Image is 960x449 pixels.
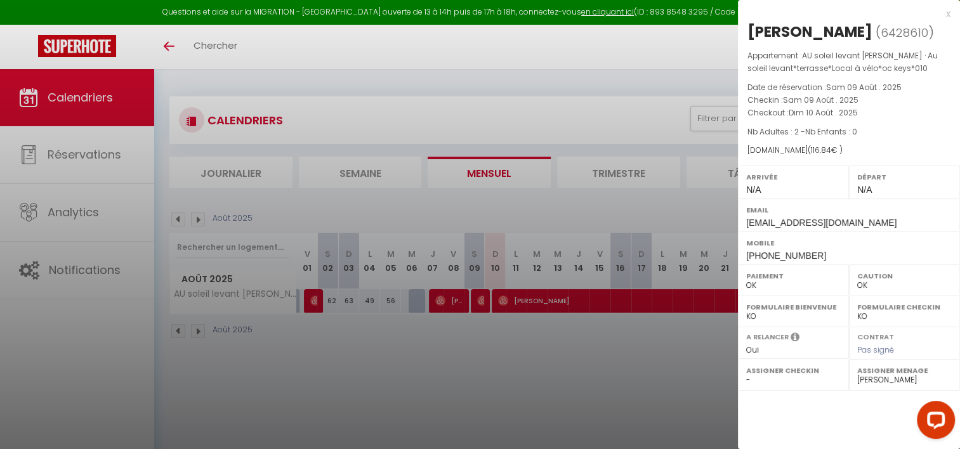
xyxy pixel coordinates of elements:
span: [EMAIL_ADDRESS][DOMAIN_NAME] [746,218,897,228]
span: 116.84 [811,145,831,155]
span: ( ) [876,23,934,41]
div: [PERSON_NAME] [747,22,872,42]
p: Date de réservation : [747,81,950,94]
span: ( € ) [808,145,843,155]
span: 6428610 [881,25,928,41]
label: Assigner Checkin [746,364,841,377]
span: Nb Adultes : 2 - [747,126,857,137]
span: Sam 09 Août . 2025 [783,94,858,105]
span: N/A [746,185,761,195]
span: Sam 09 Août . 2025 [826,82,902,93]
span: Dim 10 Août . 2025 [789,107,858,118]
label: Caution [857,270,952,282]
p: Checkout : [747,107,950,119]
p: Checkin : [747,94,950,107]
label: Contrat [857,332,894,340]
span: Pas signé [857,344,894,355]
iframe: LiveChat chat widget [907,396,960,449]
div: x [738,6,950,22]
label: Départ [857,171,952,183]
p: Appartement : [747,49,950,75]
span: N/A [857,185,872,195]
div: [DOMAIN_NAME] [747,145,950,157]
label: Paiement [746,270,841,282]
label: A relancer [746,332,789,342]
label: Formulaire Bienvenue [746,301,841,313]
span: AU soleil levant [PERSON_NAME] · Au soleil levant*terrasse*Local à vélo*oc keys*010 [747,50,938,74]
i: Sélectionner OUI si vous souhaiter envoyer les séquences de messages post-checkout [791,332,799,346]
label: Arrivée [746,171,841,183]
label: Email [746,204,952,216]
span: Nb Enfants : 0 [805,126,857,137]
label: Assigner Menage [857,364,952,377]
label: Formulaire Checkin [857,301,952,313]
label: Mobile [746,237,952,249]
span: [PHONE_NUMBER] [746,251,826,261]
